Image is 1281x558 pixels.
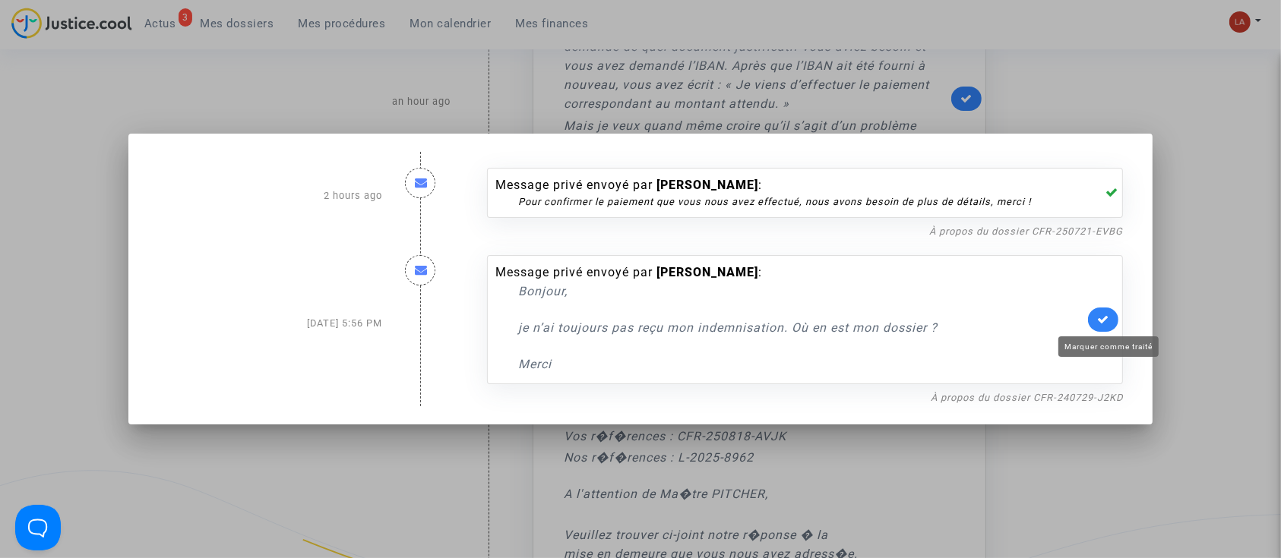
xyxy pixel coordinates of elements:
[495,263,1084,374] div: Message privé envoyé par :
[656,178,758,192] b: [PERSON_NAME]
[518,318,1084,337] p: je n’ai toujours pas reçu mon indemnisation. Où en est mon dossier ?
[518,355,1084,374] p: Merci
[15,505,61,550] iframe: Help Scout Beacon - Open
[147,240,394,407] div: [DATE] 5:56 PM
[147,153,394,240] div: 2 hours ago
[931,392,1123,403] a: À propos du dossier CFR-240729-J2KD
[518,194,1084,210] div: Pour confirmer le paiement que vous nous avez effectué, nous avons besoin de plus de détails, mer...
[929,225,1123,237] a: À propos du dossier CFR-250721-EVBG
[495,176,1084,210] div: Message privé envoyé par :
[518,282,1084,301] p: Bonjour,
[656,265,758,279] b: [PERSON_NAME]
